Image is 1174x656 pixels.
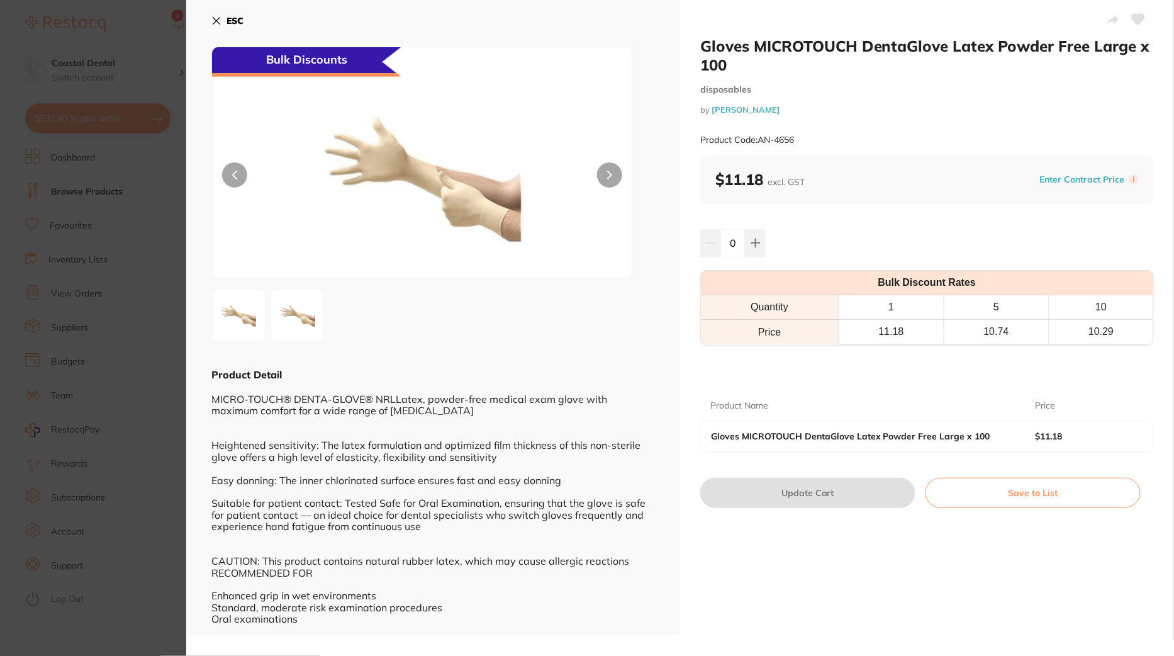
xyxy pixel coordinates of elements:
button: Save to List [925,478,1141,508]
p: Price [1036,400,1056,412]
img: anBn [296,79,549,278]
th: 1 [839,295,944,320]
h2: Gloves MICROTOUCH DentaGlove Latex Powder Free Large x 100 [700,37,1154,74]
td: Price [701,320,839,344]
a: [PERSON_NAME] [712,105,780,115]
th: Bulk Discount Rates [701,271,1153,295]
div: Bulk Discounts [212,47,401,77]
p: Product Name [710,400,768,412]
th: 11.18 [839,320,944,344]
th: 10.29 [1049,320,1153,344]
b: Product Detail [211,368,282,381]
th: 5 [944,295,1049,320]
small: disposables [700,84,1154,95]
div: MICRO-TOUCH® DENTA-GLOVE® NRLLatex, powder-free medical exam glove with maximum comfort for a wid... [211,382,655,625]
th: 10 [1049,295,1153,320]
th: Quantity [701,295,839,320]
b: $11.18 [1035,431,1132,441]
img: anBn [216,293,261,338]
b: ESC [226,15,243,26]
th: 10.74 [944,320,1049,344]
b: $11.18 [715,170,805,189]
b: Gloves MICROTOUCH DentaGlove Latex Powder Free Large x 100 [711,431,1003,441]
button: Enter Contract Price [1036,174,1129,186]
small: Product Code: AN-4656 [700,135,794,145]
img: Mi5qcGc [275,293,320,338]
span: excl. GST [768,176,805,188]
label: i [1129,174,1139,184]
button: Update Cart [700,478,915,508]
button: ESC [211,10,243,31]
small: by [700,105,1154,115]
